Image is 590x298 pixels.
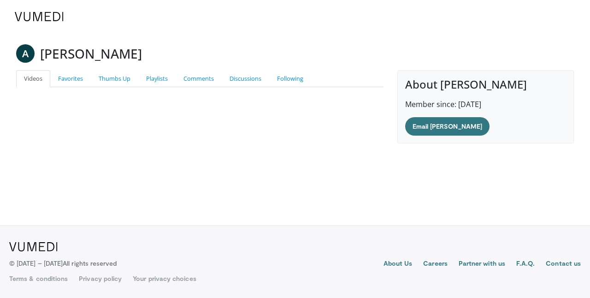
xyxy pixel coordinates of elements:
a: Careers [423,259,448,270]
a: Following [269,70,311,87]
a: About Us [383,259,413,270]
p: Member since: [DATE] [405,99,566,110]
a: Discussions [222,70,269,87]
span: All rights reserved [63,259,117,267]
a: A [16,44,35,63]
p: © [DATE] – [DATE] [9,259,117,268]
a: Comments [176,70,222,87]
a: Videos [16,70,50,87]
h3: [PERSON_NAME] [40,44,142,63]
a: Privacy policy [79,274,122,283]
a: Contact us [546,259,581,270]
h4: About [PERSON_NAME] [405,78,566,91]
img: VuMedi Logo [15,12,64,21]
a: Thumbs Up [91,70,138,87]
a: Terms & conditions [9,274,68,283]
a: Partner with us [459,259,505,270]
a: Email [PERSON_NAME] [405,117,490,136]
a: Your privacy choices [133,274,196,283]
a: Favorites [50,70,91,87]
a: F.A.Q. [516,259,535,270]
img: VuMedi Logo [9,242,58,251]
a: Playlists [138,70,176,87]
